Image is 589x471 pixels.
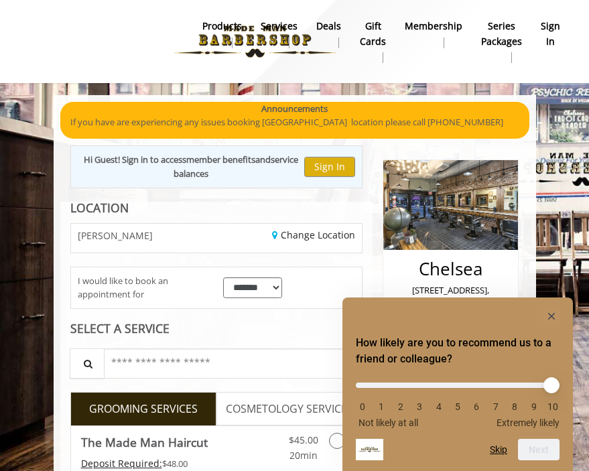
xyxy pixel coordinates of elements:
b: Announcements [261,102,328,116]
div: How likely are you to recommend us to a friend or colleague? Select an option from 0 to 10, with ... [356,373,560,428]
span: Extremely likely [497,417,560,428]
button: Skip [490,444,507,455]
div: SELECT A SERVICE [70,322,363,335]
h2: How likely are you to recommend us to a friend or colleague? Select an option from 0 to 10, with ... [356,335,560,367]
b: LOCATION [70,200,129,216]
p: [STREET_ADDRESS],[STREET_ADDRESS][US_STATE] [393,283,508,325]
a: Productsproducts [193,17,251,52]
div: How likely are you to recommend us to a friend or colleague? Select an option from 0 to 10, with ... [356,308,560,460]
b: gift cards [360,19,386,49]
b: service balances [174,153,298,180]
b: member benefits [186,153,255,165]
li: 6 [470,401,483,412]
li: 0 [356,401,369,412]
b: Series packages [481,19,522,49]
div: Hi Guest! Sign in to access and [78,153,305,181]
li: 1 [375,401,388,412]
li: 2 [394,401,407,412]
b: sign in [541,19,560,49]
span: COSMETOLOGY SERVICES [226,401,353,418]
b: Membership [405,19,462,33]
img: Made Man Barbershop logo [163,5,347,78]
b: Deals [316,19,341,33]
button: Hide survey [543,308,560,324]
span: This service needs some Advance to be paid before we block your appointment [81,457,162,470]
a: Gift cardsgift cards [350,17,395,66]
button: Service Search [70,348,105,379]
button: Sign In [304,157,355,176]
a: DealsDeals [307,17,350,52]
li: 5 [451,401,464,412]
li: 9 [527,401,541,412]
span: 20min [289,449,318,462]
span: $45.00 [289,433,318,446]
a: sign insign in [531,17,570,52]
a: Series packagesSeries packages [472,17,531,66]
div: $48.00 [81,456,241,471]
li: 10 [546,401,560,412]
b: Services [261,19,298,33]
button: Next question [518,439,560,460]
a: ServicesServices [251,17,307,52]
span: [PERSON_NAME] [78,230,153,241]
span: I would like to book an appointment for [78,274,210,302]
span: GROOMING SERVICES [89,401,198,418]
p: If you have are experiencing any issues booking [GEOGRAPHIC_DATA] location please call [PHONE_NUM... [70,115,519,129]
a: Change Location [272,228,355,241]
li: 4 [432,401,446,412]
a: MembershipMembership [395,17,472,52]
span: Not likely at all [358,417,418,428]
li: 3 [413,401,426,412]
li: 7 [489,401,503,412]
b: products [202,19,242,33]
h2: Chelsea [393,259,508,279]
li: 8 [508,401,521,412]
b: The Made Man Haircut [81,433,208,452]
